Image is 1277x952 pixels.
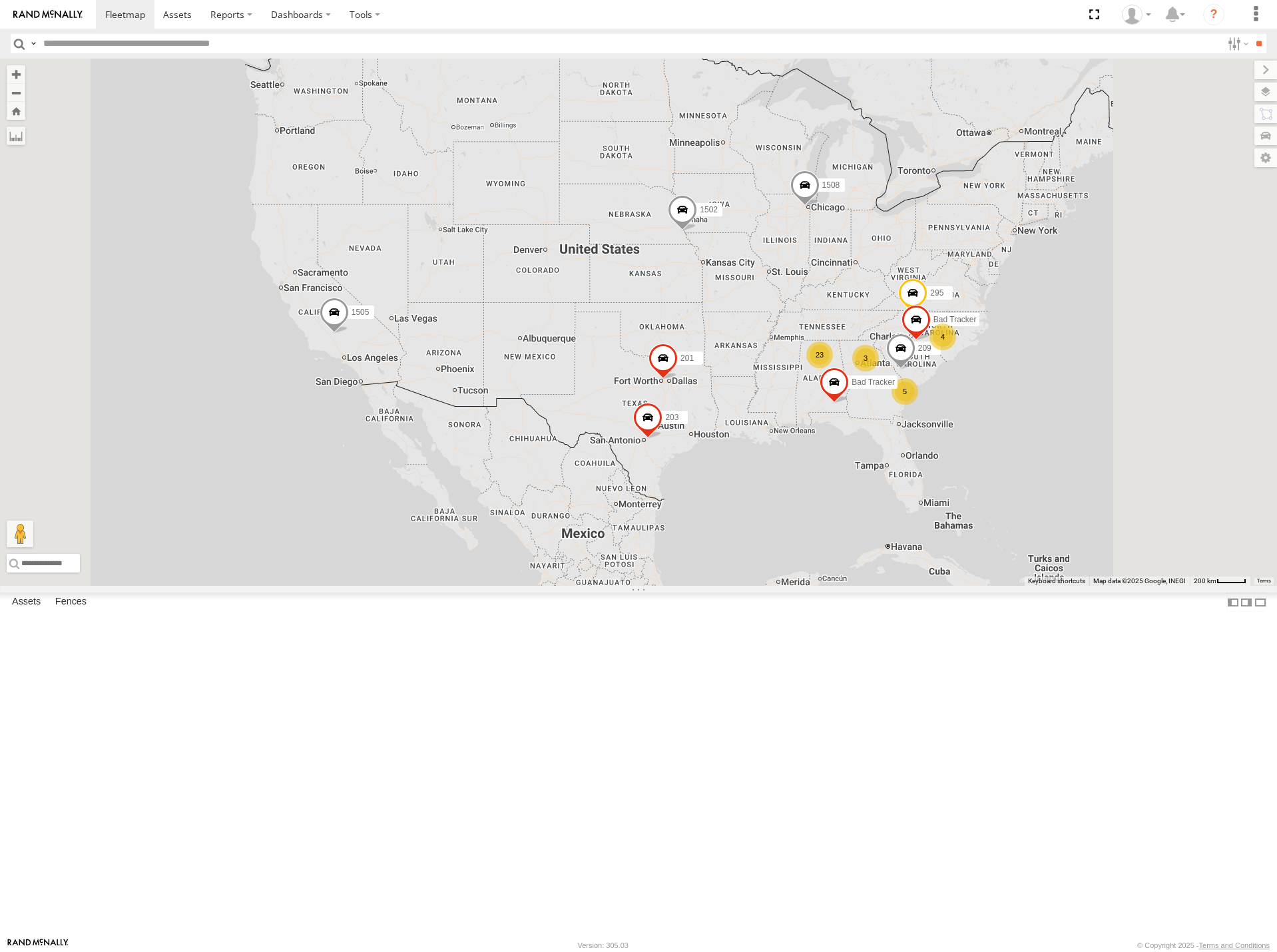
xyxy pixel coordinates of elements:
[7,939,69,952] a: Visit our Website
[49,593,93,612] label: Fences
[1199,941,1270,949] a: Terms and Conditions
[1194,577,1216,585] span: 200 km
[1203,4,1224,25] i: ?
[1117,5,1156,25] div: EMILEE GOODWIN
[352,308,370,317] span: 1505
[822,180,840,190] span: 1508
[7,83,25,102] button: Zoom out
[933,315,977,324] span: Bad Tracker
[1240,593,1253,612] label: Dock Summary Table to the Right
[13,10,83,19] img: rand-logo.svg
[1222,34,1251,53] label: Search Filter Options
[7,102,25,120] button: Zoom Home
[1257,579,1271,584] a: Terms
[806,342,833,368] div: 23
[578,941,629,949] div: Version: 305.03
[918,344,931,353] span: 209
[1137,941,1270,949] div: © Copyright 2025 -
[7,65,25,83] button: Zoom in
[1190,577,1250,586] button: Map Scale: 200 km per 41 pixels
[892,378,918,405] div: 5
[7,126,25,145] label: Measure
[929,324,956,350] div: 4
[665,413,678,422] span: 203
[680,354,694,363] span: 201
[852,345,879,371] div: 3
[1028,577,1085,586] button: Keyboard shortcuts
[1254,148,1277,167] label: Map Settings
[5,593,47,612] label: Assets
[852,377,895,387] span: Bad Tracker
[1254,593,1267,612] label: Hide Summary Table
[7,521,33,547] button: Drag Pegman onto the map to open Street View
[1093,577,1186,585] span: Map data ©2025 Google, INEGI
[930,288,943,298] span: 295
[700,205,718,214] span: 1502
[28,34,39,53] label: Search Query
[1226,593,1240,612] label: Dock Summary Table to the Left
